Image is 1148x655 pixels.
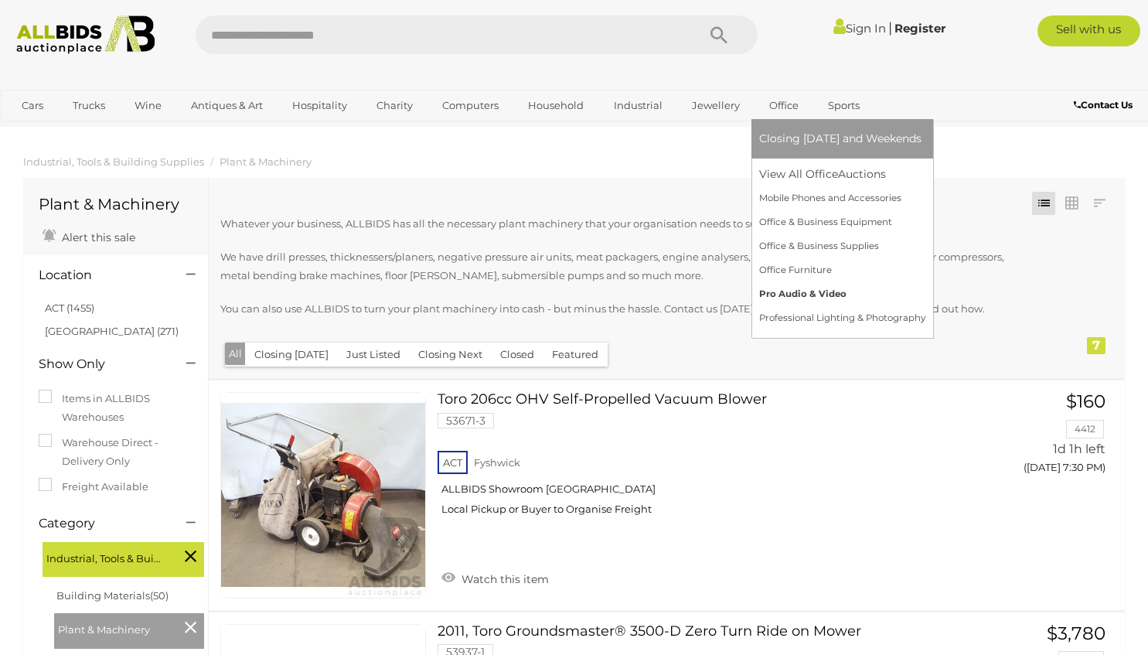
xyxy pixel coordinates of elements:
[458,572,549,586] span: Watch this item
[39,268,163,282] h4: Location
[449,392,960,527] a: Toro 206cc OHV Self-Propelled Vacuum Blower 53671-3 ACT Fyshwick ALLBIDS Showroom [GEOGRAPHIC_DAT...
[432,93,509,118] a: Computers
[894,21,945,36] a: Register
[409,343,492,367] button: Closing Next
[833,21,886,36] a: Sign In
[124,93,172,118] a: Wine
[46,546,162,568] span: Industrial, Tools & Building Supplies
[680,15,758,54] button: Search
[225,343,246,365] button: All
[56,589,169,602] a: Building Materials(50)
[150,589,169,602] span: (50)
[1037,15,1141,46] a: Sell with us
[220,300,1027,318] p: You can also use ALLBIDS to turn your plant machinery into cash - but minus the hassle. Contact u...
[604,93,673,118] a: Industrial
[1047,623,1105,644] span: $3,780
[888,19,892,36] span: |
[518,93,594,118] a: Household
[366,93,423,118] a: Charity
[39,224,139,247] a: Alert this sale
[491,343,543,367] button: Closed
[39,196,192,213] h1: Plant & Machinery
[1066,391,1105,412] span: $160
[58,230,135,244] span: Alert this sale
[39,517,163,530] h4: Category
[39,434,192,470] label: Warehouse Direct - Delivery Only
[39,478,148,496] label: Freight Available
[282,93,357,118] a: Hospitality
[759,93,809,118] a: Office
[220,215,1027,233] p: Whatever your business, ALLBIDS has all the necessary plant machinery that your organisation need...
[39,390,192,426] label: Items in ALLBIDS Warehouses
[818,93,870,118] a: Sports
[63,93,115,118] a: Trucks
[220,248,1027,285] p: We have drill presses, thicknessers/planers, negative pressure air units, meat packagers, engine ...
[543,343,608,367] button: Featured
[438,566,553,589] a: Watch this item
[23,155,204,168] a: Industrial, Tools & Building Supplies
[682,93,750,118] a: Jewellery
[1074,97,1136,114] a: Contact Us
[337,343,410,367] button: Just Listed
[245,343,338,367] button: Closing [DATE]
[45,325,179,337] a: [GEOGRAPHIC_DATA] (271)
[12,119,141,145] a: [GEOGRAPHIC_DATA]
[1074,99,1133,111] b: Contact Us
[39,357,163,371] h4: Show Only
[9,15,163,54] img: Allbids.com.au
[12,93,53,118] a: Cars
[181,93,273,118] a: Antiques & Art
[58,617,174,639] span: Plant & Machinery
[45,302,94,314] a: ACT (1455)
[984,392,1110,483] a: $160 4412 1d 1h left ([DATE] 7:30 PM)
[220,155,312,168] a: Plant & Machinery
[1087,337,1105,354] div: 7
